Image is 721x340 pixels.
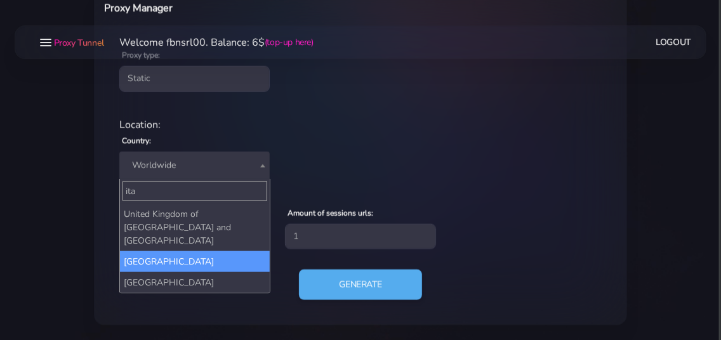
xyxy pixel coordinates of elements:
li: Welcome fbnsrl00. Balance: 6$ [104,35,314,50]
li: [GEOGRAPHIC_DATA] [120,272,269,293]
button: Generate [299,270,423,300]
li: United Kingdom of [GEOGRAPHIC_DATA] and [GEOGRAPHIC_DATA] [120,204,269,251]
a: Logout [656,30,692,54]
li: [GEOGRAPHIC_DATA] [120,251,269,272]
div: Location: [112,117,609,133]
span: Proxy Tunnel [54,37,104,49]
iframe: Webchat Widget [659,278,705,324]
input: Search [122,181,267,201]
a: (top-up here) [265,36,314,49]
span: Worldwide [127,157,262,174]
div: Proxy Settings: [112,190,609,205]
span: Worldwide [119,152,270,180]
a: Proxy Tunnel [51,32,104,53]
label: Country: [122,135,151,147]
label: Amount of sessions urls: [288,207,373,219]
